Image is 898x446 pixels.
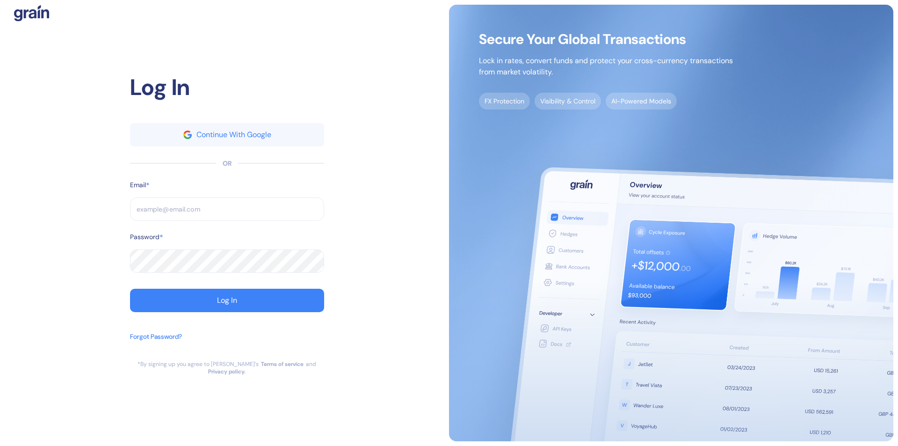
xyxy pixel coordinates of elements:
[535,93,601,110] span: Visibility & Control
[208,368,246,375] a: Privacy policy.
[183,131,192,139] img: google
[130,71,324,104] div: Log In
[479,93,530,110] span: FX Protection
[14,5,49,22] img: logo
[130,232,159,242] label: Password
[449,5,893,441] img: signup-main-image
[261,360,304,368] a: Terms of service
[130,123,324,146] button: googleContinue With Google
[138,360,259,368] div: *By signing up you agree to [PERSON_NAME]’s
[130,332,182,342] div: Forgot Password?
[130,327,182,360] button: Forgot Password?
[306,360,316,368] div: and
[223,159,232,168] div: OR
[130,197,324,221] input: example@email.com
[196,131,271,139] div: Continue With Google
[130,289,324,312] button: Log In
[217,297,237,304] div: Log In
[479,55,733,78] p: Lock in rates, convert funds and protect your cross-currency transactions from market volatility.
[130,180,146,190] label: Email
[479,35,733,44] span: Secure Your Global Transactions
[606,93,677,110] span: AI-Powered Models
